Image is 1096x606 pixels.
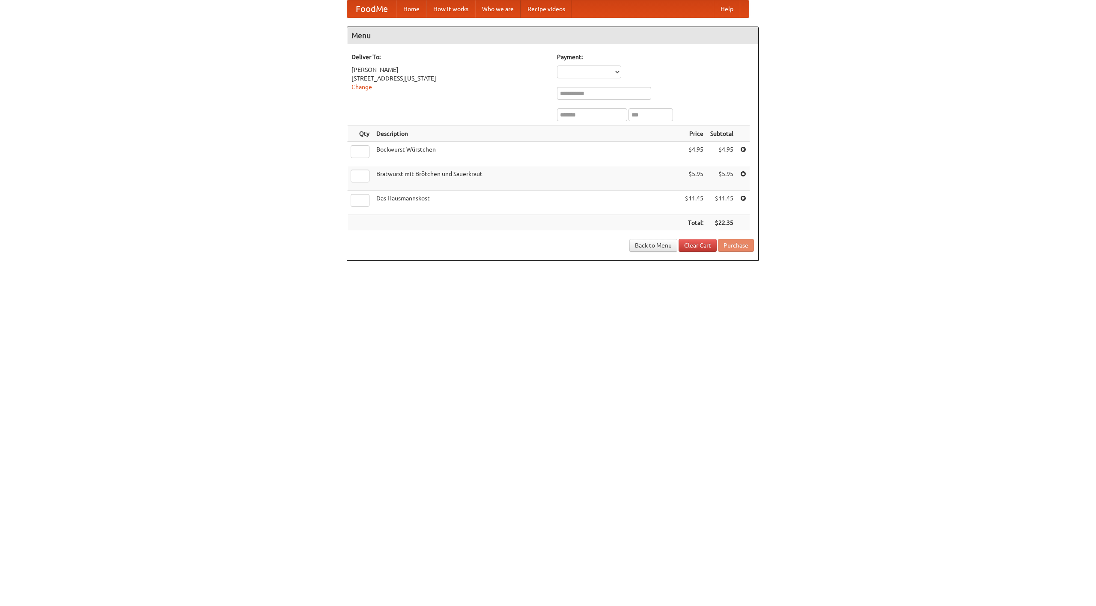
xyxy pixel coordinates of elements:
[351,84,372,90] a: Change
[521,0,572,18] a: Recipe videos
[682,191,707,215] td: $11.45
[707,126,737,142] th: Subtotal
[351,53,548,61] h5: Deliver To:
[682,126,707,142] th: Price
[351,66,548,74] div: [PERSON_NAME]
[682,166,707,191] td: $5.95
[718,239,754,252] button: Purchase
[396,0,426,18] a: Home
[373,126,682,142] th: Description
[351,74,548,83] div: [STREET_ADDRESS][US_STATE]
[373,191,682,215] td: Das Hausmannskost
[707,215,737,231] th: $22.35
[679,239,717,252] a: Clear Cart
[347,126,373,142] th: Qty
[707,191,737,215] td: $11.45
[557,53,754,61] h5: Payment:
[373,166,682,191] td: Bratwurst mit Brötchen und Sauerkraut
[475,0,521,18] a: Who we are
[629,239,677,252] a: Back to Menu
[707,166,737,191] td: $5.95
[373,142,682,166] td: Bockwurst Würstchen
[682,215,707,231] th: Total:
[682,142,707,166] td: $4.95
[426,0,475,18] a: How it works
[347,0,396,18] a: FoodMe
[707,142,737,166] td: $4.95
[347,27,758,44] h4: Menu
[714,0,740,18] a: Help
